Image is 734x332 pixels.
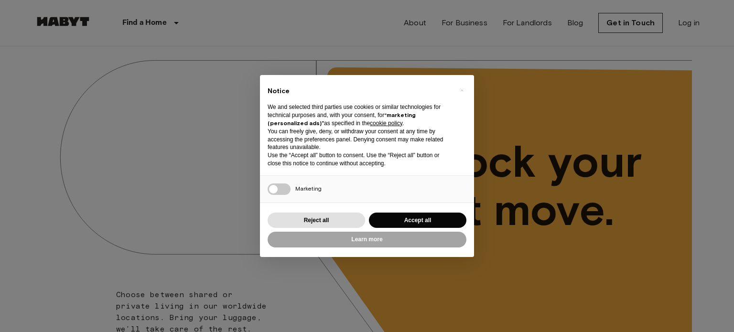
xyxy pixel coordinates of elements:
[460,85,464,96] span: ×
[268,151,451,168] p: Use the “Accept all” button to consent. Use the “Reject all” button or close this notice to conti...
[268,103,451,127] p: We and selected third parties use cookies or similar technologies for technical purposes and, wit...
[295,185,322,192] span: Marketing
[268,86,451,96] h2: Notice
[268,128,451,151] p: You can freely give, deny, or withdraw your consent at any time by accessing the preferences pane...
[370,120,402,127] a: cookie policy
[268,111,416,127] strong: “marketing (personalized ads)”
[369,213,466,228] button: Accept all
[268,213,365,228] button: Reject all
[268,232,466,247] button: Learn more
[454,83,469,98] button: Close this notice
